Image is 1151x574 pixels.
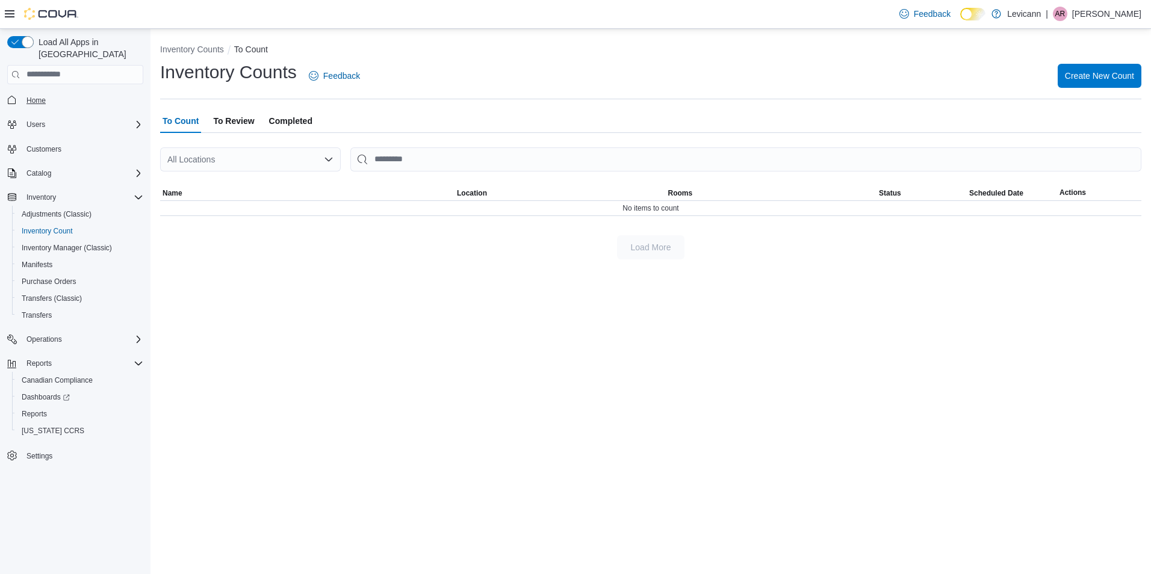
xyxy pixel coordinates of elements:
span: AR [1055,7,1066,21]
span: Inventory [22,190,143,205]
a: Inventory Count [17,224,78,238]
span: Dashboards [17,390,143,404]
span: Operations [22,332,143,347]
p: | [1046,7,1048,21]
span: Inventory Count [22,226,73,236]
h1: Inventory Counts [160,60,297,84]
span: Inventory Manager (Classic) [22,243,112,253]
button: Catalog [2,165,148,182]
button: Scheduled Date [967,186,1057,200]
span: Users [26,120,45,129]
a: Transfers [17,308,57,322]
input: This is a search bar. After typing your query, hit enter to filter the results lower in the page. [350,147,1141,171]
p: Levicann [1007,7,1041,21]
span: Feedback [323,70,360,82]
a: Reports [17,407,52,421]
button: Status [876,186,967,200]
nav: Complex example [7,87,143,496]
span: Transfers (Classic) [17,291,143,306]
button: Rooms [666,186,877,200]
span: Scheduled Date [969,188,1023,198]
button: Create New Count [1058,64,1141,88]
span: Manifests [22,260,52,270]
a: Settings [22,449,57,463]
button: Adjustments (Classic) [12,206,148,223]
span: To Review [213,109,254,133]
span: Home [26,96,46,105]
span: Reports [22,409,47,419]
button: Reports [22,356,57,371]
span: [US_STATE] CCRS [22,426,84,436]
span: Catalog [22,166,143,181]
span: Reports [22,356,143,371]
span: Feedback [914,8,951,20]
img: Cova [24,8,78,20]
span: Canadian Compliance [17,373,143,387]
span: Purchase Orders [22,277,76,286]
span: Adjustments (Classic) [22,209,92,219]
span: To Count [163,109,199,133]
button: [US_STATE] CCRS [12,422,148,439]
a: Dashboards [12,389,148,406]
a: Adjustments (Classic) [17,207,96,221]
span: Adjustments (Classic) [17,207,143,221]
button: Transfers (Classic) [12,290,148,307]
button: Users [2,116,148,133]
a: Purchase Orders [17,274,81,289]
button: To Count [234,45,268,54]
button: Location [455,186,666,200]
span: Customers [26,144,61,154]
span: Load All Apps in [GEOGRAPHIC_DATA] [34,36,143,60]
p: [PERSON_NAME] [1072,7,1141,21]
button: Load More [617,235,684,259]
span: Rooms [668,188,693,198]
a: Canadian Compliance [17,373,98,387]
span: Washington CCRS [17,424,143,438]
span: Settings [26,451,52,461]
span: Reports [17,407,143,421]
button: Name [160,186,455,200]
button: Reports [2,355,148,372]
button: Inventory Manager (Classic) [12,239,148,256]
span: Create New Count [1065,70,1134,82]
span: Canadian Compliance [22,375,93,385]
span: Transfers [22,310,52,320]
button: Inventory [22,190,61,205]
button: Canadian Compliance [12,372,148,389]
span: Inventory Count [17,224,143,238]
a: Home [22,93,51,108]
div: Adam Rouselle [1053,7,1067,21]
button: Catalog [22,166,56,181]
span: Settings [22,448,143,463]
span: Inventory [26,193,56,202]
span: Location [457,188,487,198]
button: Users [22,117,50,132]
button: Open list of options [324,155,334,164]
a: [US_STATE] CCRS [17,424,89,438]
button: Transfers [12,307,148,324]
span: Customers [22,141,143,156]
span: Users [22,117,143,132]
span: Purchase Orders [17,274,143,289]
span: Status [879,188,901,198]
span: Operations [26,335,62,344]
span: Manifests [17,258,143,272]
button: Operations [22,332,67,347]
span: Inventory Manager (Classic) [17,241,143,255]
a: Customers [22,142,66,156]
button: Operations [2,331,148,348]
nav: An example of EuiBreadcrumbs [160,43,1141,58]
span: Transfers (Classic) [22,294,82,303]
span: Name [163,188,182,198]
span: Transfers [17,308,143,322]
span: Home [22,93,143,108]
a: Inventory Manager (Classic) [17,241,117,255]
button: Reports [12,406,148,422]
span: Dashboards [22,392,70,402]
button: Customers [2,140,148,158]
button: Purchase Orders [12,273,148,290]
span: Dark Mode [960,20,961,21]
span: No items to count [622,203,678,213]
span: Reports [26,359,52,368]
button: Settings [2,446,148,464]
